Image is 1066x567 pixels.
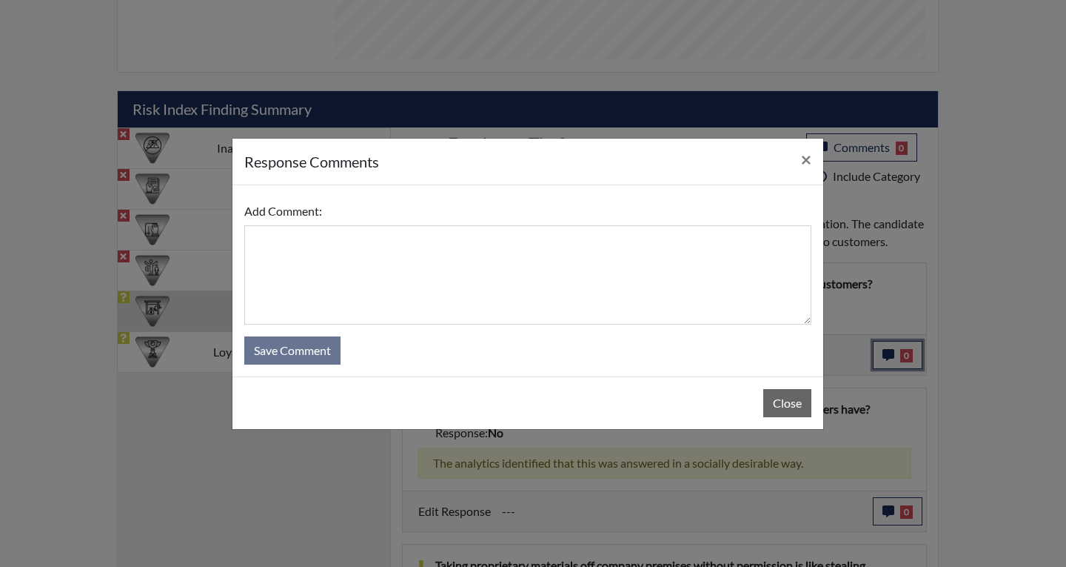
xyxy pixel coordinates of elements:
[244,336,341,365] button: Save Comment
[244,197,322,225] label: Add Comment:
[244,150,379,173] h5: response Comments
[789,139,823,180] button: Close
[801,148,811,170] span: ×
[763,389,811,417] button: Close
